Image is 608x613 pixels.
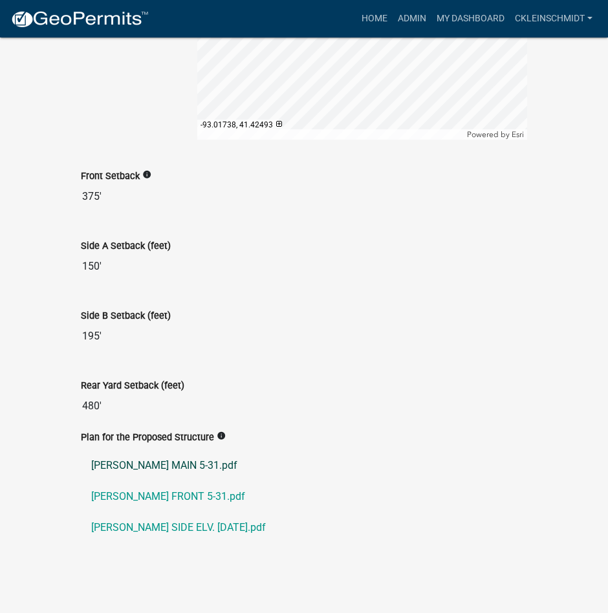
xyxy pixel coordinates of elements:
[142,170,151,179] i: info
[510,6,598,31] a: ckleinschmidt
[81,433,214,442] label: Plan for the Proposed Structure
[81,382,184,391] label: Rear Yard Setback (feet)
[81,172,140,181] label: Front Setback
[356,6,393,31] a: Home
[393,6,431,31] a: Admin
[431,6,510,31] a: My Dashboard
[81,450,527,481] a: [PERSON_NAME] MAIN 5-31.pdf
[81,312,171,321] label: Side B Setback (feet)
[81,242,171,251] label: Side A Setback (feet)
[81,481,527,512] a: [PERSON_NAME] FRONT 5-31.pdf
[81,512,527,543] a: [PERSON_NAME] SIDE ELV. [DATE].pdf
[512,130,524,139] a: Esri
[464,129,527,140] div: Powered by
[217,431,226,440] i: info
